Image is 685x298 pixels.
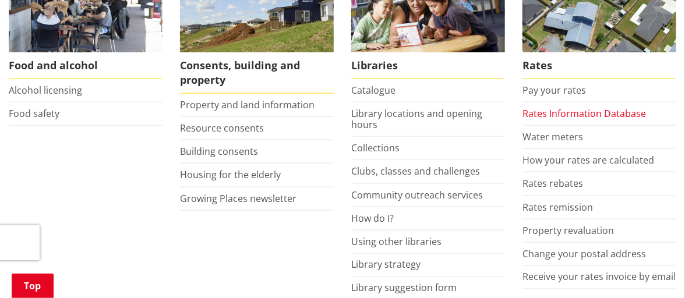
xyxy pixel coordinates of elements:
[351,212,394,225] a: How do I?
[351,52,505,79] span: Libraries
[522,154,654,166] a: How your rates are calculated
[631,249,673,291] iframe: Messenger Launcher
[180,168,281,181] a: Housing for the elderly
[9,52,163,79] span: Food and alcohol
[522,52,676,79] span: Rates
[522,201,593,214] a: Rates remission
[180,122,264,134] a: Resource consents
[351,189,483,201] a: Community outreach services
[351,258,421,271] a: Library strategy
[9,84,82,97] a: Alcohol licensing
[522,107,646,120] a: Rates Information Database
[12,274,54,298] a: Top
[522,247,646,260] a: Change your postal address
[9,107,59,120] a: Food safety
[180,98,315,111] a: Property and land information
[351,235,442,248] a: Using other libraries
[522,224,614,237] a: Property revaluation
[351,282,457,295] a: Library suggestion form
[351,84,396,97] a: Catalogue
[522,84,586,97] a: Pay your rates
[351,107,482,131] a: Library locations and opening hours
[522,130,583,143] a: Water meters
[351,165,480,178] a: Clubs, classes and challenges
[522,177,583,190] a: Rates rebates
[180,52,334,94] span: Consents, building and property
[180,145,258,158] a: Building consents
[351,141,400,154] a: Collections
[522,271,676,283] a: Receive your rates invoice by email
[180,192,296,205] a: Growing Places newsletter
